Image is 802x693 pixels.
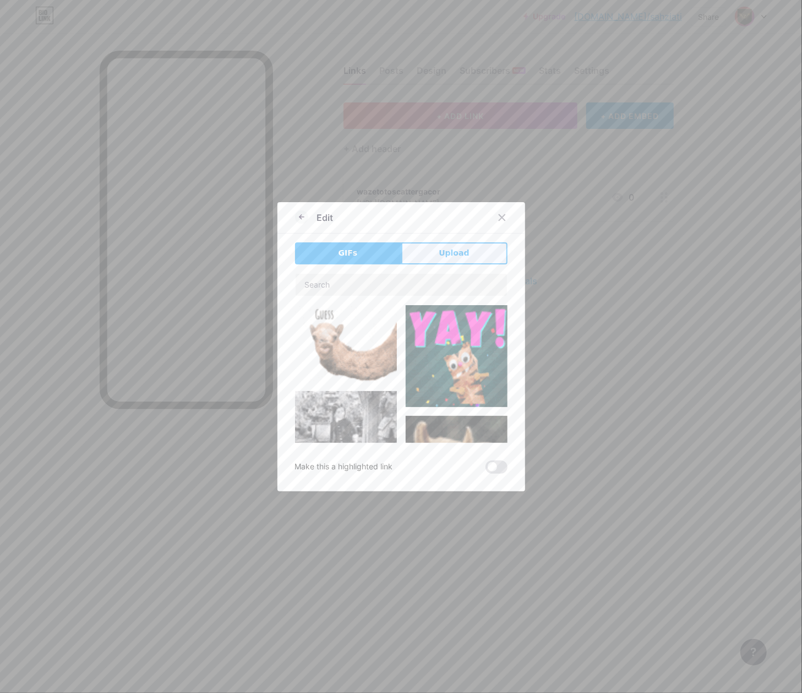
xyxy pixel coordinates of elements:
[317,211,334,224] div: Edit
[296,274,507,296] input: Search
[406,305,508,407] img: Gihpy
[339,247,358,259] span: GIFs
[295,305,397,383] img: Gihpy
[295,461,393,474] div: Make this a highlighted link
[401,242,508,264] button: Upload
[295,391,397,497] img: Gihpy
[439,247,469,259] span: Upload
[295,242,401,264] button: GIFs
[406,416,508,570] img: Gihpy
